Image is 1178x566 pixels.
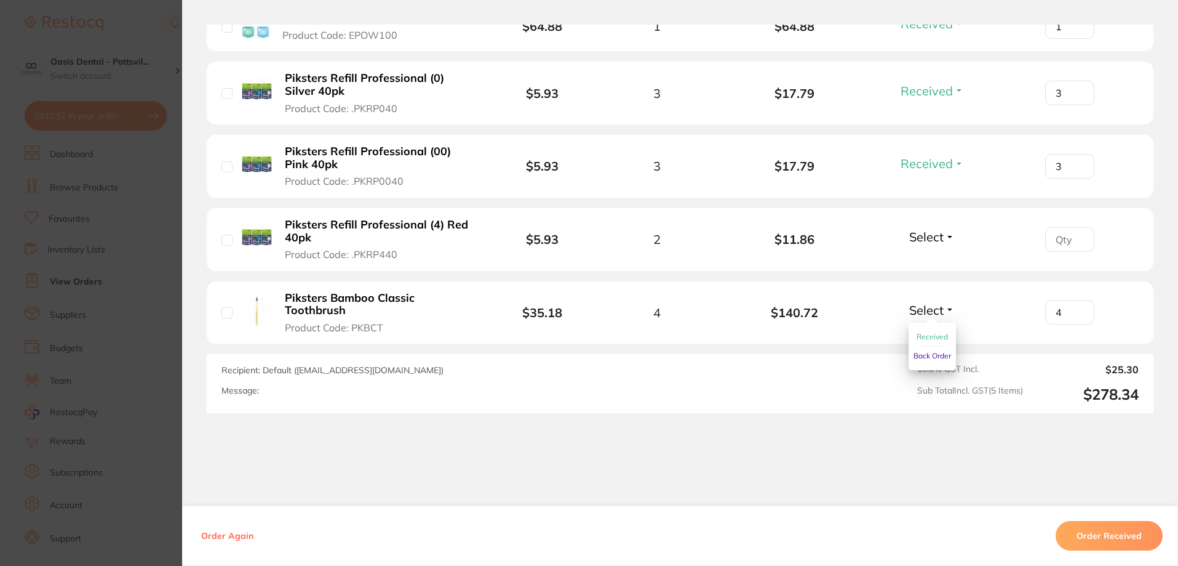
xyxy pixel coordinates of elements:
input: Qty [1045,227,1094,252]
b: $11.86 [726,232,864,246]
span: 3 [653,86,661,100]
span: Select [909,302,944,318]
button: Received [897,83,968,99]
output: $25.30 [1033,364,1139,375]
img: Piksters Refill Professional (00) Pink 40pk [242,150,272,180]
span: Recipient: Default ( [EMAIL_ADDRESS][DOMAIN_NAME] ) [221,365,444,376]
button: Piksters Bamboo Classic Toothbrush Product Code: PKBCT [281,291,479,334]
span: Product Code: PKBCT [285,322,383,333]
span: 4 [653,305,661,320]
b: Piksters Refill Professional (0) Silver 40pk [285,72,475,97]
img: Piksters Refill Professional (0) Silver 40pk [242,77,272,107]
span: Select [909,229,944,245]
button: Piksters Refill Professional (0) Silver 40pk Product Code: .PKRP040 [281,71,479,115]
b: $140.72 [726,305,864,320]
b: Piksters Refill Professional (00) Pink 40pk [285,145,475,171]
span: Product Code: .PKRP040 [285,103,397,114]
label: Message: [221,386,259,396]
b: $64.88 [726,19,864,33]
button: Piksters Refill Professional (4) Red 40pk Product Code: .PKRP440 [281,218,479,261]
b: Piksters Bamboo Classic Toothbrush [285,292,475,317]
span: Received [901,156,953,171]
b: $5.93 [526,86,559,101]
span: Product Code: .PKRP0040 [285,176,404,187]
button: Received [917,328,948,347]
span: Received [917,332,948,341]
span: 10.0 % GST Incl. [917,364,1023,375]
span: Back Order [913,351,951,360]
button: Select [905,229,958,245]
b: Ortho Wax Bulk 100pk [282,12,404,25]
output: $278.34 [1033,386,1139,403]
b: Piksters Refill Professional (4) Red 40pk [285,219,475,244]
img: Piksters Bamboo Classic Toothbrush [242,296,272,326]
input: Qty [1045,81,1094,105]
button: Piksters Refill Professional (00) Pink 40pk Product Code: .PKRP0040 [281,145,479,188]
img: Piksters Refill Professional (4) Red 40pk [242,223,272,253]
input: Qty [1045,154,1094,179]
button: Received [897,156,968,171]
button: Back Order [913,347,951,365]
b: $35.18 [522,305,562,320]
span: 3 [653,159,661,173]
b: $17.79 [726,86,864,100]
button: Order Received [1056,521,1163,551]
b: $5.93 [526,232,559,247]
input: Qty [1045,300,1094,325]
span: 1 [653,19,661,33]
span: Received [901,83,953,99]
b: $64.88 [522,18,562,34]
span: Sub Total Incl. GST ( 5 Items) [917,386,1023,403]
button: Ortho Wax Bulk 100pk Product Code: EPOW100 [279,11,420,41]
b: $5.93 [526,158,559,174]
button: Select [905,302,958,318]
button: Order Again [197,530,257,541]
b: $17.79 [726,159,864,173]
img: Ortho Wax Bulk 100pk [242,11,269,39]
span: Product Code: .PKRP440 [285,249,397,260]
input: Qty [1045,14,1094,39]
span: Product Code: EPOW100 [282,30,397,41]
span: 2 [653,232,661,246]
